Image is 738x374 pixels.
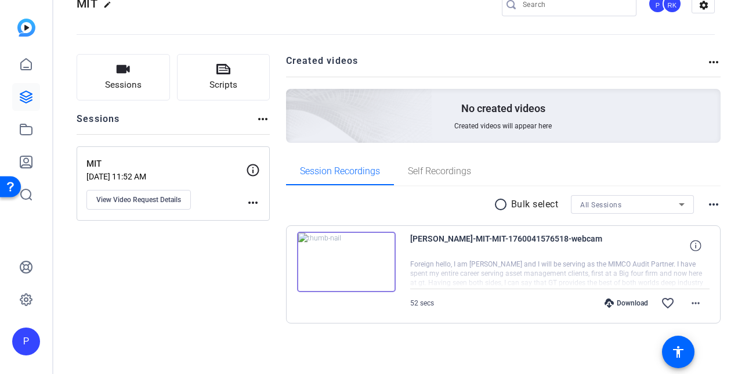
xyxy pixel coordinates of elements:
img: thumb-nail [297,232,396,292]
mat-icon: favorite_border [661,296,675,310]
div: P [12,328,40,355]
mat-icon: edit [103,1,117,15]
span: [PERSON_NAME]-MIT-MIT-1760041576518-webcam [410,232,625,260]
mat-icon: more_horiz [707,55,721,69]
p: No created videos [461,102,545,116]
span: All Sessions [580,201,621,209]
span: Scripts [209,78,237,92]
span: 52 secs [410,299,434,307]
p: Bulk select [511,197,559,211]
img: blue-gradient.svg [17,19,35,37]
mat-icon: more_horiz [246,196,260,210]
span: Self Recordings [408,167,471,176]
mat-icon: radio_button_unchecked [494,197,511,211]
p: [DATE] 11:52 AM [86,172,246,181]
button: Scripts [177,54,270,100]
div: Download [599,299,654,308]
button: View Video Request Details [86,190,191,210]
h2: Sessions [77,112,120,134]
span: Sessions [105,78,142,92]
mat-icon: accessibility [671,345,685,359]
button: Sessions [77,54,170,100]
span: Created videos will appear here [454,121,552,131]
h2: Created videos [286,54,707,77]
mat-icon: more_horiz [689,296,703,310]
p: MIT [86,157,246,171]
mat-icon: more_horiz [256,112,270,126]
span: View Video Request Details [96,195,181,204]
span: Session Recordings [300,167,380,176]
mat-icon: more_horiz [707,197,721,211]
